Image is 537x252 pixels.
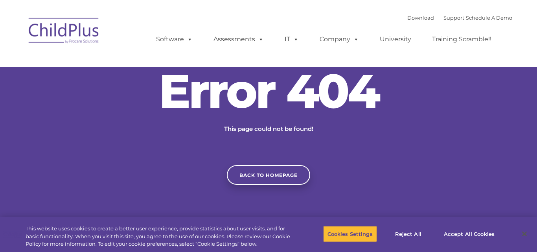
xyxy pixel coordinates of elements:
[186,124,351,134] p: This page could not be found!
[384,226,433,242] button: Reject All
[26,225,295,248] div: This website uses cookies to create a better user experience, provide statistics about user visit...
[443,15,464,21] a: Support
[407,15,512,21] font: |
[148,31,200,47] a: Software
[424,31,499,47] a: Training Scramble!!
[440,226,499,242] button: Accept All Cookies
[312,31,367,47] a: Company
[25,12,103,52] img: ChildPlus by Procare Solutions
[323,226,377,242] button: Cookies Settings
[372,31,419,47] a: University
[206,31,272,47] a: Assessments
[151,67,386,114] h2: Error 404
[227,165,310,185] a: Back to homepage
[407,15,434,21] a: Download
[466,15,512,21] a: Schedule A Demo
[277,31,307,47] a: IT
[516,225,533,243] button: Close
